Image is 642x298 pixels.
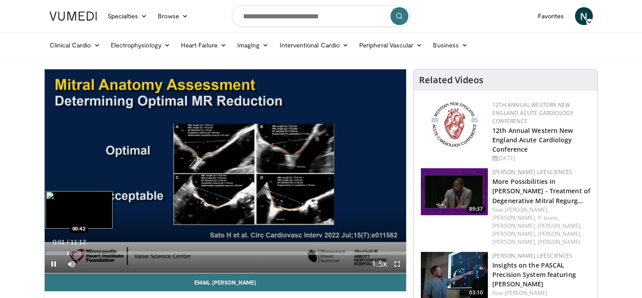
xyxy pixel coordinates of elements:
[492,261,576,288] a: Insights on the PASCAL Precision System featuring [PERSON_NAME]
[102,7,153,25] a: Specialties
[63,255,80,273] button: Mute
[505,206,549,213] a: [PERSON_NAME],
[538,238,580,246] a: [PERSON_NAME]
[430,101,479,148] img: 0954f259-7907-4053-a817-32a96463ecc8.png.150x105_q85_autocrop_double_scale_upscale_version-0.2.png
[492,177,590,204] a: More Possibilities in [PERSON_NAME] - Treatment of Degenerative Mitral Regurg…
[274,36,354,54] a: Interventional Cardio
[492,222,536,230] a: [PERSON_NAME],
[44,36,105,54] a: Clinical Cardio
[46,191,113,229] img: image.jpeg
[533,7,570,25] a: Favorites
[45,255,63,273] button: Pause
[492,101,573,125] a: 12th Annual Western New England Acute Cardiology Conference
[421,168,488,215] img: 41cd36ca-1716-454e-a7c0-f193de92ed07.150x105_q85_crop-smart_upscale.jpg
[492,214,536,221] a: [PERSON_NAME],
[492,289,590,297] div: Feat.
[492,238,536,246] a: [PERSON_NAME],
[45,69,407,273] video-js: Video Player
[370,255,388,273] button: Playback Rate
[492,252,572,260] a: [PERSON_NAME] Lifesciences
[421,168,488,215] a: 89:37
[70,238,86,246] span: 11:12
[428,36,473,54] a: Business
[492,168,572,176] a: [PERSON_NAME] Lifesciences
[45,273,407,291] a: Email [PERSON_NAME]
[354,36,428,54] a: Peripheral Vascular
[538,222,582,230] a: [PERSON_NAME],
[505,289,547,297] a: [PERSON_NAME]
[492,154,590,162] div: [DATE]
[232,36,274,54] a: Imaging
[538,214,559,221] a: Y. Izumi,
[466,205,486,213] span: 89:37
[538,230,582,238] a: [PERSON_NAME],
[419,75,483,85] h4: Related Videos
[176,36,232,54] a: Heart Failure
[45,251,407,255] div: Progress Bar
[492,126,573,153] a: 12th Annual Western New England Acute Cardiology Conference
[50,12,97,21] img: VuMedi Logo
[232,5,411,27] input: Search topics, interventions
[466,289,486,297] span: 03:10
[575,7,593,25] a: N
[388,255,406,273] button: Fullscreen
[53,238,65,246] span: 0:01
[105,36,176,54] a: Electrophysiology
[492,206,590,246] div: Feat.
[492,230,536,238] a: [PERSON_NAME],
[152,7,193,25] a: Browse
[67,238,69,246] span: /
